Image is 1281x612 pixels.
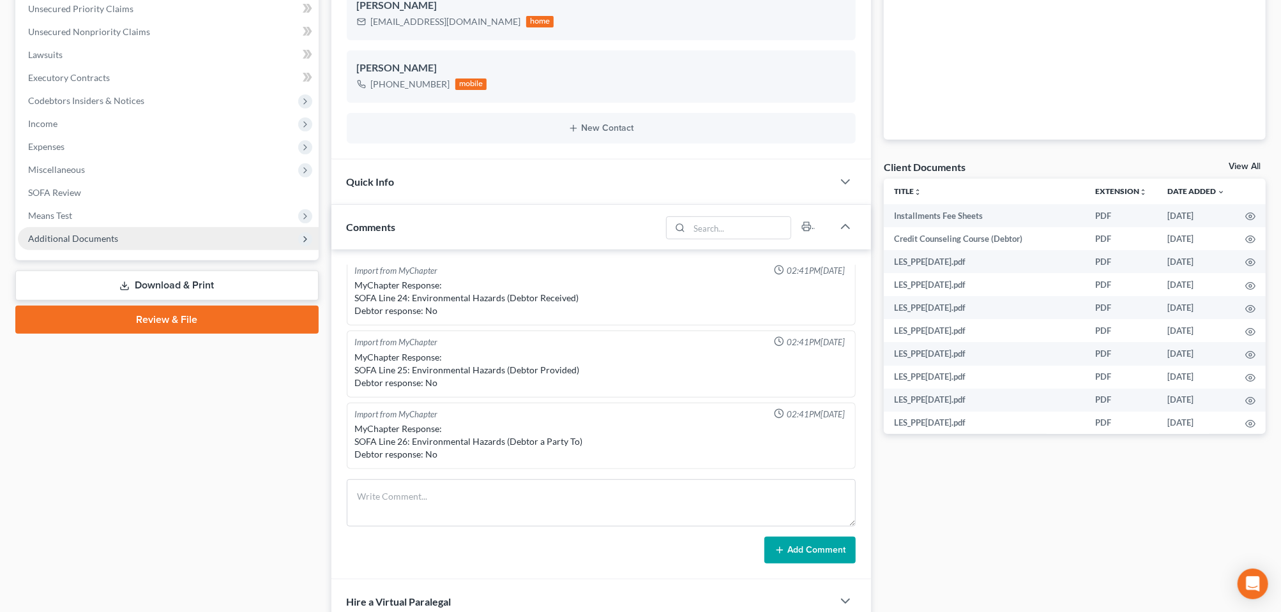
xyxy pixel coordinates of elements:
div: [PERSON_NAME] [357,61,845,76]
i: expand_more [1217,188,1225,196]
a: Date Added expand_more [1167,186,1225,196]
td: PDF [1085,204,1157,227]
i: unfold_more [1139,188,1147,196]
span: Unsecured Nonpriority Claims [28,26,150,37]
td: LES_PPE[DATE].pdf [884,366,1085,389]
a: Extensionunfold_more [1095,186,1147,196]
span: Means Test [28,210,72,221]
td: [DATE] [1157,412,1235,435]
a: View All [1229,162,1261,171]
span: SOFA Review [28,187,81,198]
a: Titleunfold_more [894,186,921,196]
td: PDF [1085,296,1157,319]
td: LES_PPE[DATE].pdf [884,296,1085,319]
td: [DATE] [1157,296,1235,319]
div: home [526,16,554,27]
td: LES_PPE[DATE].pdf [884,389,1085,412]
a: Lawsuits [18,43,319,66]
div: Open Intercom Messenger [1238,569,1268,599]
span: Additional Documents [28,233,118,244]
td: [DATE] [1157,273,1235,296]
span: Comments [347,221,396,233]
input: Search... [689,217,791,239]
td: [DATE] [1157,366,1235,389]
div: [PHONE_NUMBER] [371,78,450,91]
td: [DATE] [1157,319,1235,342]
a: Executory Contracts [18,66,319,89]
td: LES_PPE[DATE].pdf [884,250,1085,273]
td: LES_PPE[DATE].pdf [884,342,1085,365]
div: Import from MyChapter [355,408,438,421]
td: PDF [1085,273,1157,296]
a: Review & File [15,306,319,334]
span: Lawsuits [28,49,63,60]
td: PDF [1085,366,1157,389]
span: Codebtors Insiders & Notices [28,95,144,106]
td: [DATE] [1157,227,1235,250]
div: Import from MyChapter [355,336,438,348]
td: LES_PPE[DATE].pdf [884,319,1085,342]
div: [EMAIL_ADDRESS][DOMAIN_NAME] [371,15,521,28]
div: mobile [455,78,487,90]
a: SOFA Review [18,181,319,204]
td: [DATE] [1157,342,1235,365]
span: 02:41PM[DATE] [787,408,845,421]
button: New Contact [357,123,845,133]
td: LES_PPE[DATE].pdf [884,273,1085,296]
td: PDF [1085,227,1157,250]
a: Unsecured Nonpriority Claims [18,20,319,43]
div: Import from MyChapter [355,265,438,277]
span: Expenses [28,141,64,152]
i: unfold_more [914,188,921,196]
div: MyChapter Response: SOFA Line 26: Environmental Hazards (Debtor a Party To) Debtor response: No [355,422,847,461]
td: PDF [1085,389,1157,412]
td: Credit Counseling Course (Debtor) [884,227,1085,250]
td: Installments Fee Sheets [884,204,1085,227]
span: Hire a Virtual Paralegal [347,595,451,608]
span: 02:41PM[DATE] [787,265,845,277]
span: Income [28,118,57,129]
td: [DATE] [1157,389,1235,412]
div: Client Documents [884,160,966,174]
span: 02:41PM[DATE] [787,336,845,348]
td: PDF [1085,250,1157,273]
div: MyChapter Response: SOFA Line 25: Environmental Hazards (Debtor Provided) Debtor response: No [355,351,847,389]
td: PDF [1085,319,1157,342]
span: Miscellaneous [28,164,85,175]
td: PDF [1085,412,1157,435]
td: PDF [1085,342,1157,365]
div: MyChapter Response: SOFA Line 24: Environmental Hazards (Debtor Received) Debtor response: No [355,279,847,317]
span: Quick Info [347,175,395,188]
td: LES_PPE[DATE].pdf [884,412,1085,435]
button: Add Comment [764,537,856,563]
td: [DATE] [1157,204,1235,227]
td: [DATE] [1157,250,1235,273]
span: Executory Contracts [28,72,110,83]
a: Download & Print [15,271,319,301]
span: Unsecured Priority Claims [28,3,133,14]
